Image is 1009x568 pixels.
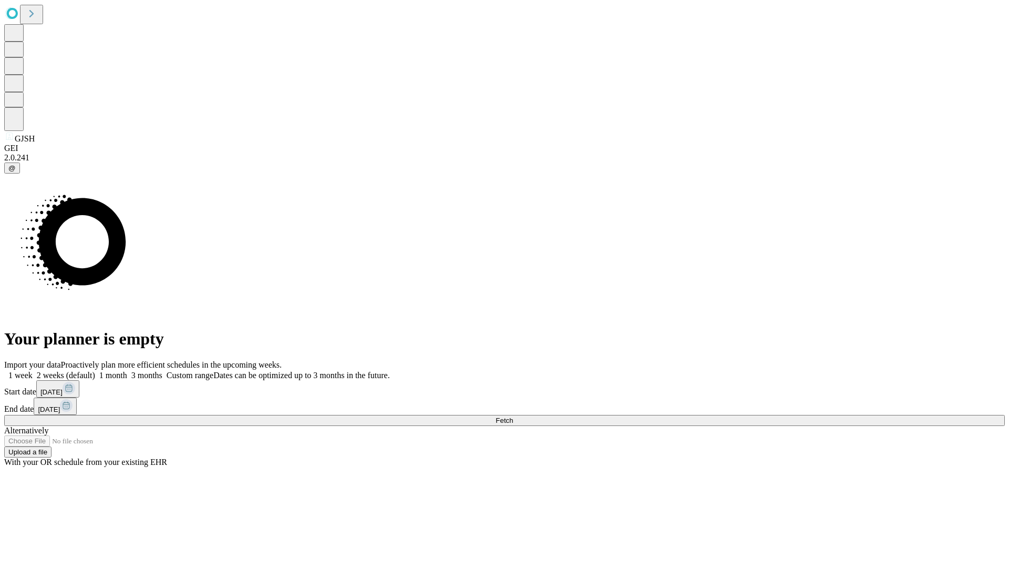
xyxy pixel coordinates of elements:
span: @ [8,164,16,172]
div: 2.0.241 [4,153,1005,163]
button: Fetch [4,415,1005,426]
span: With your OR schedule from your existing EHR [4,458,167,466]
span: Import your data [4,360,61,369]
span: 3 months [131,371,162,380]
span: Fetch [496,417,513,424]
button: [DATE] [36,380,79,398]
h1: Your planner is empty [4,329,1005,349]
span: Proactively plan more efficient schedules in the upcoming weeks. [61,360,282,369]
button: @ [4,163,20,174]
span: 2 weeks (default) [37,371,95,380]
div: GEI [4,144,1005,153]
span: Alternatively [4,426,48,435]
div: End date [4,398,1005,415]
button: Upload a file [4,447,52,458]
div: Start date [4,380,1005,398]
span: [DATE] [40,388,63,396]
span: 1 week [8,371,33,380]
span: Custom range [167,371,213,380]
span: 1 month [99,371,127,380]
span: [DATE] [38,405,60,413]
button: [DATE] [34,398,77,415]
span: Dates can be optimized up to 3 months in the future. [213,371,389,380]
span: GJSH [15,134,35,143]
